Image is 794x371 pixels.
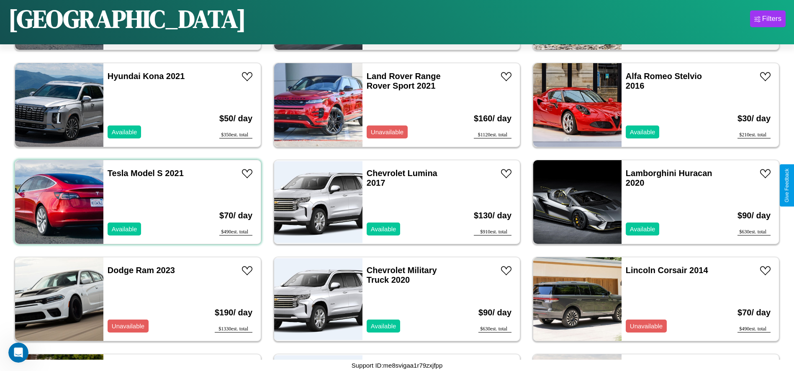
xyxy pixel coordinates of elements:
[215,326,252,333] div: $ 1330 est. total
[108,169,184,178] a: Tesla Model S 2021
[8,343,28,363] iframe: Intercom live chat
[474,105,511,132] h3: $ 160 / day
[371,223,396,235] p: Available
[215,299,252,326] h3: $ 190 / day
[630,320,663,332] p: Unavailable
[737,105,771,132] h3: $ 30 / day
[630,223,655,235] p: Available
[630,126,655,138] p: Available
[762,15,781,23] div: Filters
[737,229,771,235] div: $ 630 est. total
[626,72,702,90] a: Alfa Romeo Stelvio 2016
[371,320,396,332] p: Available
[219,105,252,132] h3: $ 50 / day
[8,2,246,36] h1: [GEOGRAPHIC_DATA]
[367,169,437,187] a: Chevrolet Lumina 2017
[367,266,437,284] a: Chevrolet Military Truck 2020
[478,326,511,333] div: $ 630 est. total
[737,299,771,326] h3: $ 70 / day
[784,169,790,202] div: Give Feedback
[371,126,403,138] p: Unavailable
[219,202,252,229] h3: $ 70 / day
[626,266,708,275] a: Lincoln Corsair 2014
[750,10,786,27] button: Filters
[478,299,511,326] h3: $ 90 / day
[112,126,137,138] p: Available
[474,132,511,138] div: $ 1120 est. total
[112,223,137,235] p: Available
[474,202,511,229] h3: $ 130 / day
[219,229,252,235] div: $ 490 est. total
[108,266,175,275] a: Dodge Ram 2023
[219,132,252,138] div: $ 350 est. total
[737,326,771,333] div: $ 490 est. total
[626,169,712,187] a: Lamborghini Huracan 2020
[367,72,441,90] a: Land Rover Range Rover Sport 2021
[474,229,511,235] div: $ 910 est. total
[112,320,144,332] p: Unavailable
[737,202,771,229] h3: $ 90 / day
[352,360,443,371] p: Support ID: me8svigaa1r79zxjfpp
[737,132,771,138] div: $ 210 est. total
[108,72,185,81] a: Hyundai Kona 2021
